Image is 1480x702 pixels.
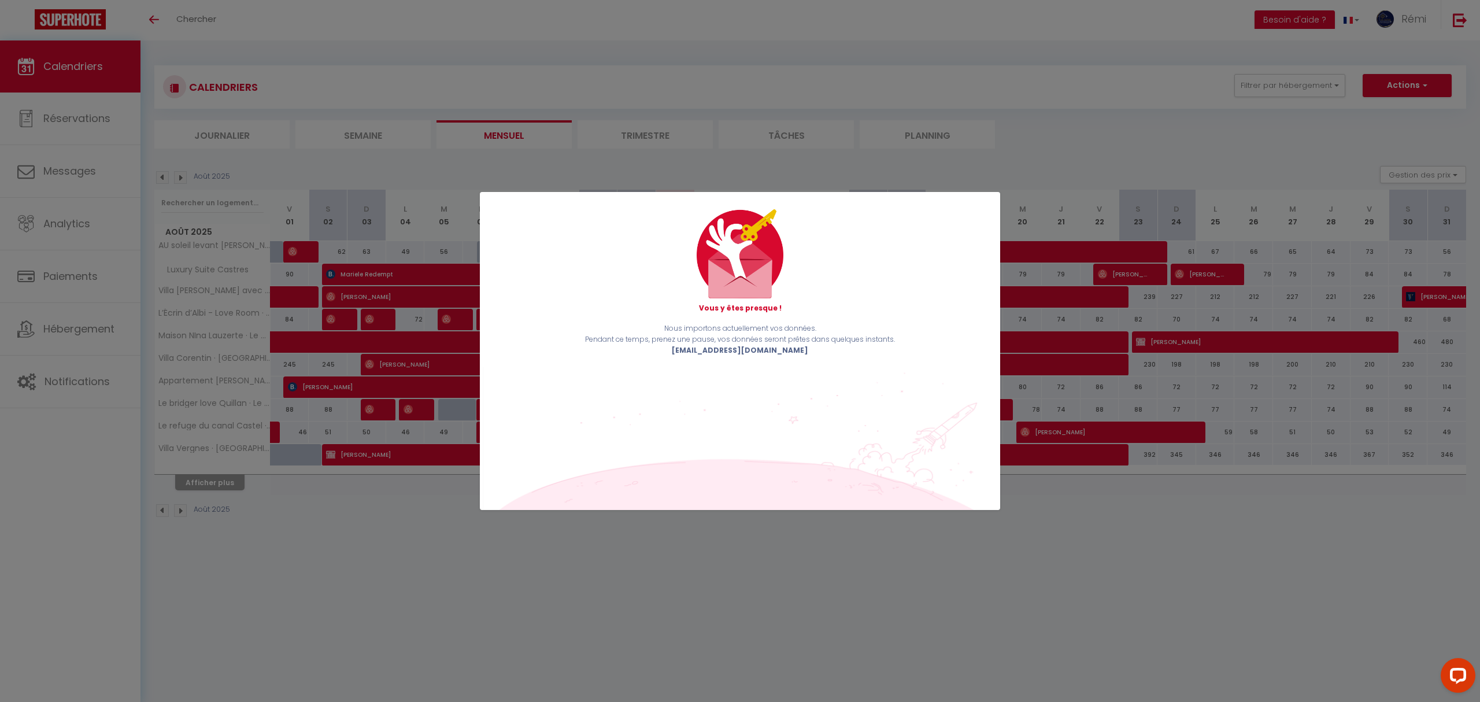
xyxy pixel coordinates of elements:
[497,334,983,345] p: Pendant ce temps, prenez une pause, vos données seront prêtes dans quelques instants.
[672,345,808,355] b: [EMAIL_ADDRESS][DOMAIN_NAME]
[1431,653,1480,702] iframe: LiveChat chat widget
[697,209,783,298] img: mail
[497,323,983,334] p: Nous importons actuellement vos données.
[699,303,782,313] strong: Vous y êtes presque !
